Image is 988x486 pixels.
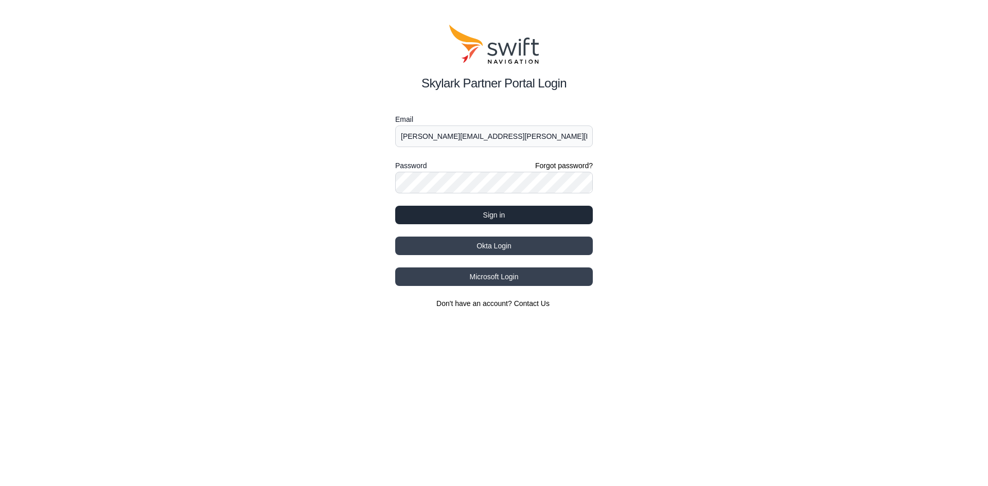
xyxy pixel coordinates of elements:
h2: Skylark Partner Portal Login [395,74,593,93]
button: Sign in [395,206,593,224]
a: Contact Us [514,299,550,308]
button: Microsoft Login [395,267,593,286]
section: Don't have an account? [395,298,593,309]
label: Password [395,159,427,172]
a: Forgot password? [535,160,593,171]
label: Email [395,113,593,125]
button: Okta Login [395,237,593,255]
